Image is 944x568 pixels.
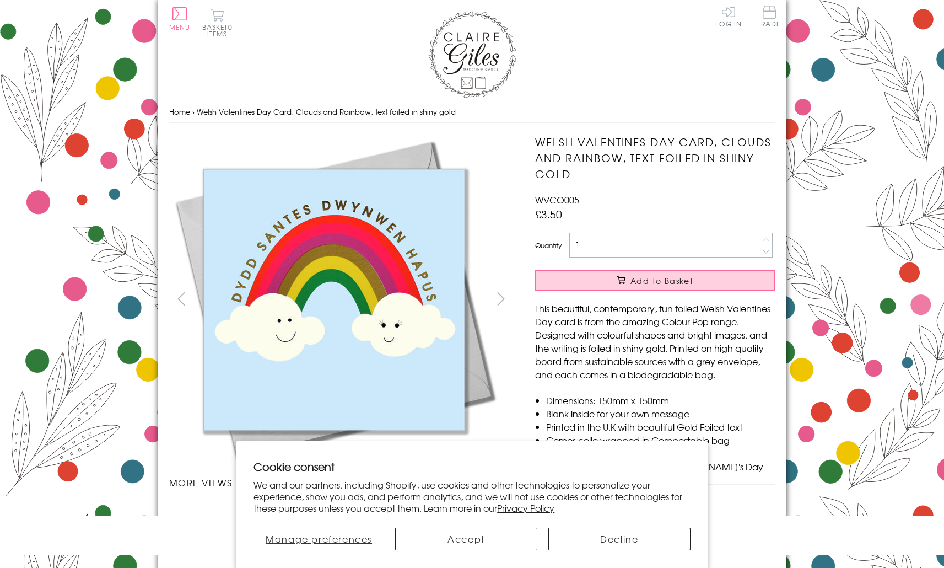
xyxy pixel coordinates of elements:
label: Quantity [535,240,562,250]
h3: More views [169,476,514,489]
button: next [488,286,513,311]
span: WVCO005 [535,193,579,206]
button: prev [169,286,194,311]
img: Claire Giles Greetings Cards [428,11,516,98]
h1: Welsh Valentines Day Card, Clouds and Rainbow, text foiled in shiny gold [535,134,775,181]
a: Home [169,106,190,117]
button: Add to Basket [535,270,775,291]
span: Welsh Valentines Day Card, Clouds and Rainbow, text foiled in shiny gold [197,106,456,117]
a: Trade [758,6,781,29]
li: Blank inside for your own message [546,407,775,420]
button: Basket0 items [202,9,233,37]
span: Manage preferences [266,532,372,545]
span: Add to Basket [630,275,693,286]
button: Manage preferences [253,528,384,550]
span: 0 items [207,22,233,39]
li: Carousel Page 1 (Current Slide) [169,500,255,524]
img: Welsh Valentines Day Card, Clouds and Rainbow, text foiled in shiny gold [513,134,844,465]
span: Menu [169,22,191,32]
a: Privacy Policy [497,501,554,515]
li: Comes cello wrapped in Compostable bag [546,433,775,447]
a: Log In [715,6,742,27]
li: Printed in the U.K with beautiful Gold Foiled text [546,420,775,433]
p: This beautiful, contemporary, fun foiled Welsh Valentines Day card is from the amazing Colour Pop... [535,302,775,381]
button: Accept [395,528,537,550]
p: We and our partners, including Shopify, use cookies and other technologies to personalize your ex... [253,479,691,513]
h2: Cookie consent [253,459,691,474]
button: Decline [548,528,691,550]
button: Menu [169,7,191,30]
span: › [192,106,195,117]
nav: breadcrumbs [169,101,775,124]
span: Trade [758,6,781,27]
img: Welsh Valentines Day Card, Clouds and Rainbow, text foiled in shiny gold [169,134,499,465]
span: £3.50 [535,206,562,222]
ul: Carousel Pagination [169,500,514,549]
li: Dimensions: 150mm x 150mm [546,394,775,407]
